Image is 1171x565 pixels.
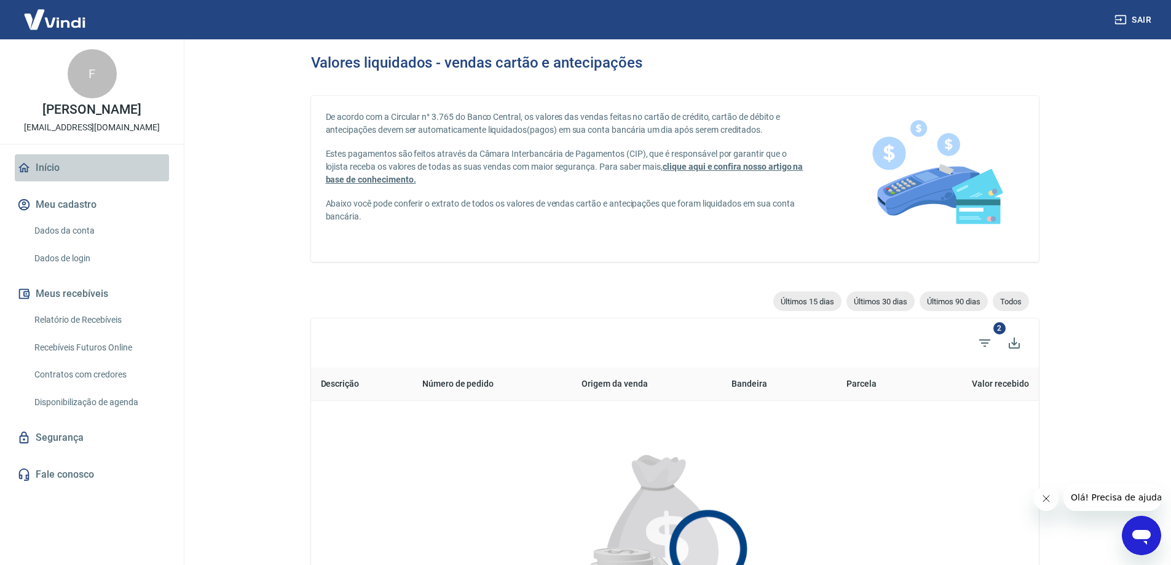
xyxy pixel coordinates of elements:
[905,368,1039,401] th: Valor recebido
[1122,516,1161,555] iframe: Botão para abrir a janela de mensagens
[993,291,1029,311] div: Todos
[311,368,412,401] th: Descrição
[920,297,988,306] span: Últimos 90 dias
[846,291,915,311] div: Últimos 30 dias
[412,368,572,401] th: Número de pedido
[1063,484,1161,511] iframe: Mensagem da empresa
[30,218,169,243] a: Dados da conta
[326,197,806,223] p: Abaixo você pode conferir o extrato de todos os valores de vendas cartão e antecipações que foram...
[30,335,169,360] a: Recebíveis Futuros Online
[818,368,905,401] th: Parcela
[970,328,999,358] span: Filtros
[15,461,169,488] a: Fale conosco
[311,54,642,71] h3: Valores liquidados - vendas cartão e antecipações
[722,368,818,401] th: Bandeira
[30,246,169,271] a: Dados de login
[993,297,1029,306] span: Todos
[42,103,141,116] p: [PERSON_NAME]
[24,121,160,134] p: [EMAIL_ADDRESS][DOMAIN_NAME]
[15,154,169,181] a: Início
[572,368,722,401] th: Origem da venda
[30,362,169,387] a: Contratos com credores
[853,96,1019,262] img: card-liquidations.916113cab14af1f97834.png
[30,390,169,415] a: Disponibilização de agenda
[999,328,1029,358] button: Baixar listagem
[15,280,169,307] button: Meus recebíveis
[15,424,169,451] a: Segurança
[773,291,842,311] div: Últimos 15 dias
[1034,486,1059,511] iframe: Fechar mensagem
[15,1,95,38] img: Vindi
[15,191,169,218] button: Meu cadastro
[920,291,988,311] div: Últimos 90 dias
[30,307,169,333] a: Relatório de Recebíveis
[326,148,806,186] p: Estes pagamentos são feitos através da Câmara Interbancária de Pagamentos (CIP), que é responsáve...
[993,322,1006,334] span: 2
[68,49,117,98] div: F
[326,111,806,136] p: De acordo com a Circular n° 3.765 do Banco Central, os valores das vendas feitas no cartão de cré...
[846,297,915,306] span: Últimos 30 dias
[1112,9,1156,31] button: Sair
[7,9,103,18] span: Olá! Precisa de ajuda?
[773,297,842,306] span: Últimos 15 dias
